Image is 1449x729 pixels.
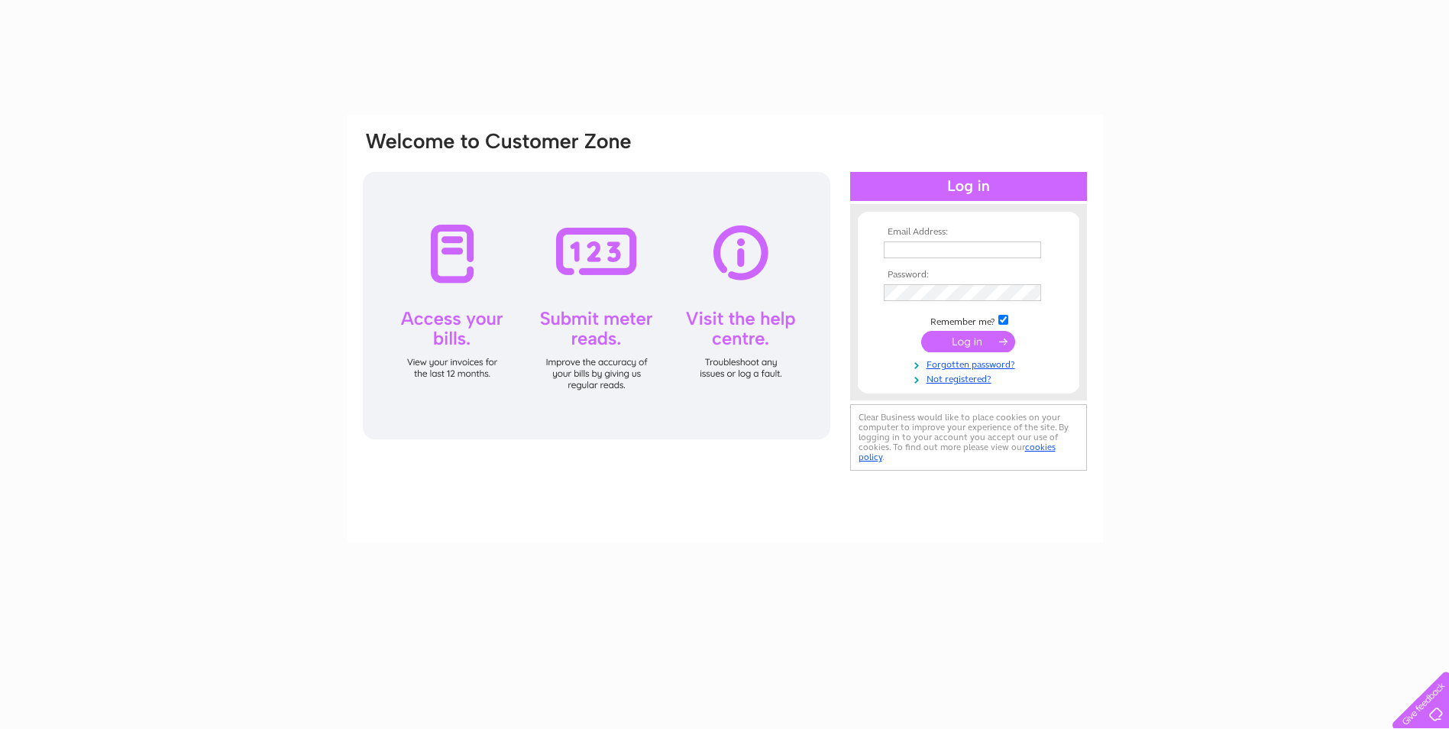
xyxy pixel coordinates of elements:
[880,227,1057,238] th: Email Address:
[880,270,1057,280] th: Password:
[921,331,1015,352] input: Submit
[884,371,1057,385] a: Not registered?
[884,356,1057,371] a: Forgotten password?
[850,404,1087,471] div: Clear Business would like to place cookies on your computer to improve your experience of the sit...
[859,442,1056,462] a: cookies policy
[880,313,1057,328] td: Remember me?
